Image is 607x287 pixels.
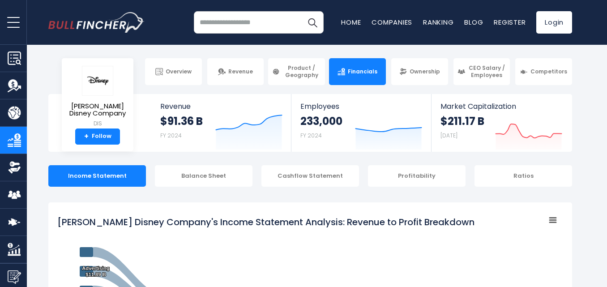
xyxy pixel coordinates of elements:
[368,165,466,187] div: Profitability
[228,68,253,75] span: Revenue
[84,133,89,141] strong: +
[410,68,440,75] span: Ownership
[48,12,145,33] a: Go to homepage
[160,132,182,139] small: FY 2024
[268,58,325,85] a: Product / Geography
[8,161,21,174] img: Ownership
[372,17,412,27] a: Companies
[464,17,483,27] a: Blog
[69,120,126,128] small: DIS
[440,114,484,128] strong: $211.17 B
[432,94,571,152] a: Market Capitalization $211.17 B [DATE]
[453,58,510,85] a: CEO Salary / Employees
[536,11,572,34] a: Login
[166,68,192,75] span: Overview
[301,11,324,34] button: Search
[57,216,474,228] tspan: [PERSON_NAME] Disney Company's Income Statement Analysis: Revenue to Profit Breakdown
[348,68,377,75] span: Financials
[68,65,127,129] a: [PERSON_NAME] Disney Company DIS
[155,165,252,187] div: Balance Sheet
[69,103,126,117] span: [PERSON_NAME] Disney Company
[207,58,264,85] a: Revenue
[160,114,203,128] strong: $91.36 B
[48,165,146,187] div: Income Statement
[440,132,457,139] small: [DATE]
[341,17,361,27] a: Home
[48,12,145,33] img: bullfincher logo
[300,114,342,128] strong: 233,000
[530,68,567,75] span: Competitors
[329,58,386,85] a: Financials
[391,58,448,85] a: Ownership
[440,102,562,111] span: Market Capitalization
[75,129,120,145] a: +Follow
[468,64,506,78] span: CEO Salary / Employees
[261,165,359,187] div: Cashflow Statement
[423,17,453,27] a: Ranking
[282,64,321,78] span: Product / Geography
[300,132,322,139] small: FY 2024
[82,266,110,277] text: Advertising $11.89 B
[160,102,282,111] span: Revenue
[494,17,526,27] a: Register
[145,58,202,85] a: Overview
[151,94,291,152] a: Revenue $91.36 B FY 2024
[515,58,572,85] a: Competitors
[291,94,431,152] a: Employees 233,000 FY 2024
[474,165,572,187] div: Ratios
[300,102,422,111] span: Employees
